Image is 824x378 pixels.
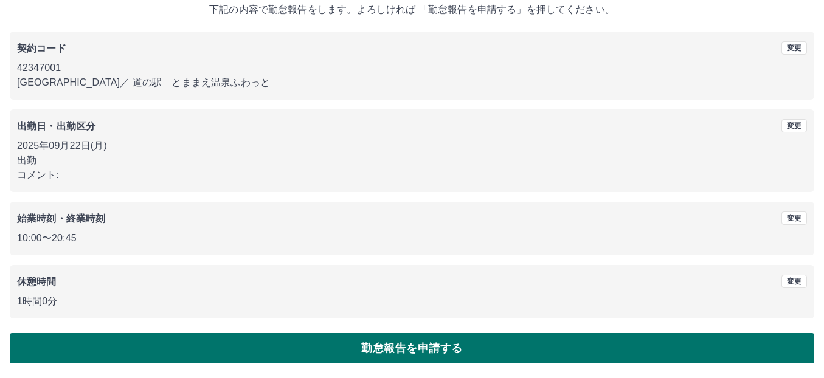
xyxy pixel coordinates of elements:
button: 変更 [781,41,807,55]
button: 勤怠報告を申請する [10,333,814,363]
p: 下記の内容で勤怠報告をします。よろしければ 「勤怠報告を申請する」を押してください。 [10,2,814,17]
p: 10:00 〜 20:45 [17,231,807,246]
p: 1時間0分 [17,294,807,309]
p: コメント: [17,168,807,182]
b: 出勤日・出勤区分 [17,121,95,131]
button: 変更 [781,211,807,225]
b: 休憩時間 [17,277,57,287]
p: 2025年09月22日(月) [17,139,807,153]
p: 42347001 [17,61,807,75]
p: [GEOGRAPHIC_DATA] ／ 道の駅 とままえ温泉ふわっと [17,75,807,90]
b: 契約コード [17,43,66,53]
b: 始業時刻・終業時刻 [17,213,105,224]
button: 変更 [781,275,807,288]
p: 出勤 [17,153,807,168]
button: 変更 [781,119,807,132]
